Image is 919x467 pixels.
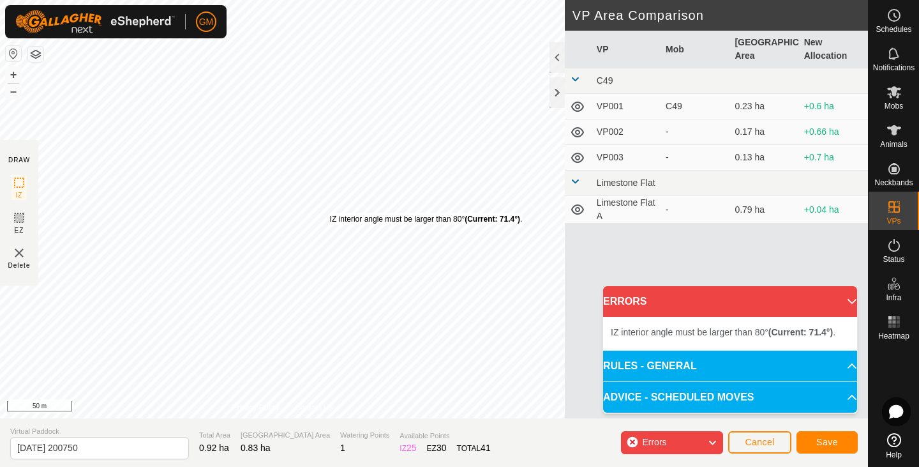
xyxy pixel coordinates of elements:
span: 1 [340,443,345,453]
div: IZ [400,441,416,455]
span: Animals [880,141,908,148]
span: Watering Points [340,430,389,441]
div: - [666,151,724,164]
span: Available Points [400,431,490,441]
span: 41 [481,443,491,453]
span: Save [816,437,838,447]
span: ADVICE - SCHEDULED MOVES [603,390,754,405]
a: Contact Us [295,402,332,413]
th: VP [592,31,661,68]
button: + [6,67,21,82]
th: Mob [661,31,729,68]
img: Gallagher Logo [15,10,175,33]
button: Reset Map [6,46,21,61]
span: Total Area [199,430,230,441]
span: IZ interior angle must be larger than 80° . [611,327,835,337]
p-accordion-header: RULES - GENERAL [603,351,857,381]
span: Delete [8,261,31,270]
span: Infra [886,294,901,302]
button: Save [796,431,858,454]
span: Neckbands [874,179,913,187]
p-accordion-header: ADVICE - SCHEDULED MOVES [603,382,857,413]
div: - [666,125,724,139]
span: 30 [437,443,447,453]
div: C49 [666,100,724,113]
span: IZ [16,190,23,200]
span: VPs [886,217,900,225]
td: VP002 [592,119,661,145]
span: 25 [407,443,417,453]
td: +0.7 ha [799,145,868,171]
span: Mobs [885,102,903,110]
td: VP001 [592,94,661,119]
span: Schedules [876,26,911,33]
span: Errors [642,437,666,447]
td: +0.6 ha [799,94,868,119]
span: 0.92 ha [199,443,229,453]
td: Limestone Flat A [592,196,661,224]
b: (Current: 71.4°) [465,215,520,224]
a: Help [869,428,919,464]
span: ERRORS [603,294,646,309]
td: +0.04 ha [799,196,868,224]
span: EZ [15,226,24,235]
div: IZ interior angle must be larger than 80° . [330,213,523,225]
span: C49 [597,75,613,86]
button: – [6,84,21,99]
span: [GEOGRAPHIC_DATA] Area [241,430,330,441]
span: Virtual Paddock [10,426,189,437]
span: 0.83 ha [241,443,271,453]
div: EZ [427,441,447,455]
h2: VP Area Comparison [572,8,868,23]
th: New Allocation [799,31,868,68]
img: VP [11,245,27,261]
span: Limestone Flat [597,178,655,188]
span: RULES - GENERAL [603,358,697,374]
span: GM [199,15,214,29]
td: 0.17 ha [729,119,798,145]
td: VP003 [592,145,661,171]
td: 0.13 ha [729,145,798,171]
div: TOTAL [457,441,491,455]
span: Help [886,451,902,459]
td: 0.23 ha [729,94,798,119]
td: 0.79 ha [729,196,798,224]
button: Cancel [728,431,791,454]
button: Map Layers [28,47,43,62]
span: Cancel [745,437,775,447]
div: - [666,203,724,217]
p-accordion-content: ERRORS [603,317,857,350]
p-accordion-header: ERRORS [603,286,857,317]
span: Status [883,256,904,263]
th: [GEOGRAPHIC_DATA] Area [729,31,798,68]
b: (Current: 71.4°) [768,327,833,337]
td: +0.66 ha [799,119,868,145]
a: Privacy Policy [232,402,280,413]
span: Heatmap [878,332,909,340]
div: DRAW [8,155,30,165]
span: Notifications [873,64,915,72]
